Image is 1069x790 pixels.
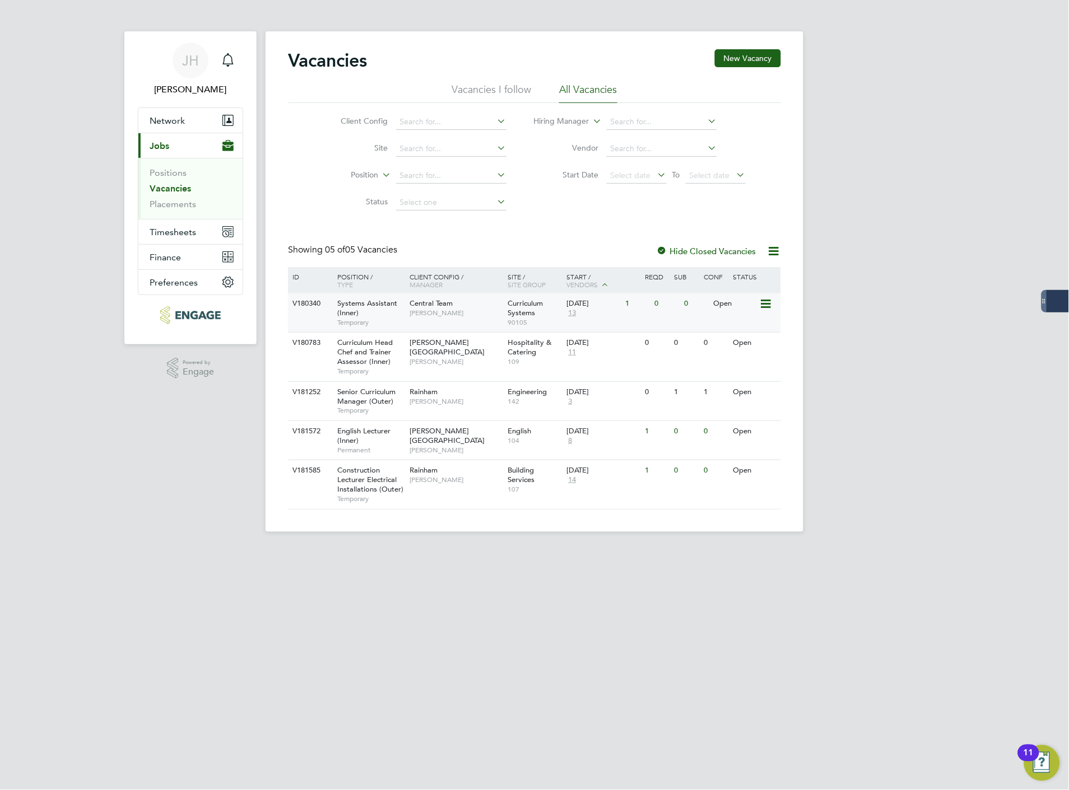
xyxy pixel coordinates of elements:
[642,267,671,286] div: Reqd
[607,141,717,157] input: Search for...
[396,114,506,130] input: Search for...
[138,43,243,96] a: JH[PERSON_NAME]
[672,460,701,481] div: 0
[337,338,393,366] span: Curriculum Head Chef and Trainer Assessor (Inner)
[337,465,403,494] span: Construction Lecturer Electrical Installations (Outer)
[138,219,243,244] button: Timesheets
[324,197,388,207] label: Status
[182,53,199,68] span: JH
[508,465,535,484] span: Building Services
[672,421,701,442] div: 0
[150,141,169,151] span: Jobs
[337,280,353,289] span: Type
[701,421,730,442] div: 0
[559,83,617,103] li: All Vacancies
[325,244,345,255] span: 05 of
[690,170,730,180] span: Select date
[160,306,220,324] img: dovetailslate-logo-retina.png
[138,83,243,96] span: Jon Heller
[337,298,397,317] span: Systems Assistant (Inner)
[290,382,329,403] div: V181252
[314,170,379,181] label: Position
[642,382,671,403] div: 0
[1024,753,1034,768] div: 11
[566,387,639,397] div: [DATE]
[150,199,196,209] a: Placements
[410,308,503,317] span: [PERSON_NAME]
[150,252,181,263] span: Finance
[508,485,561,494] span: 107
[622,293,652,314] div: 1
[325,244,397,255] span: 05 Vacancies
[183,358,214,367] span: Powered by
[525,116,589,127] label: Hiring Manager
[138,245,243,269] button: Finance
[329,267,407,294] div: Position /
[337,387,396,406] span: Senior Curriculum Manager (Outer)
[607,114,717,130] input: Search for...
[508,280,546,289] span: Site Group
[731,333,779,353] div: Open
[731,421,779,442] div: Open
[290,333,329,353] div: V180783
[711,293,760,314] div: Open
[701,333,730,353] div: 0
[288,244,399,256] div: Showing
[566,308,578,318] span: 13
[701,267,730,286] div: Conf
[657,246,756,256] label: Hide Closed Vacancies
[715,49,781,67] button: New Vacancy
[669,167,684,182] span: To
[701,460,730,481] div: 0
[642,333,671,353] div: 0
[566,475,578,485] span: 14
[566,280,598,289] span: Vendors
[681,293,710,314] div: 0
[672,382,701,403] div: 1
[508,436,561,445] span: 104
[410,465,438,475] span: Rainham
[138,270,243,295] button: Preferences
[410,280,443,289] span: Manager
[396,168,506,184] input: Search for...
[508,298,543,317] span: Curriculum Systems
[150,167,187,178] a: Positions
[150,183,191,194] a: Vacancies
[150,277,198,288] span: Preferences
[672,267,701,286] div: Sub
[150,227,196,237] span: Timesheets
[410,298,453,308] span: Central Team
[410,397,503,406] span: [PERSON_NAME]
[566,436,574,446] span: 8
[410,475,503,484] span: [PERSON_NAME]
[290,460,329,481] div: V181585
[167,358,215,379] a: Powered byEngage
[566,397,574,406] span: 3
[410,426,485,445] span: [PERSON_NAME][GEOGRAPHIC_DATA]
[566,299,620,308] div: [DATE]
[410,387,438,396] span: Rainham
[337,406,405,415] span: Temporary
[396,141,506,157] input: Search for...
[288,49,367,72] h2: Vacancies
[324,116,388,126] label: Client Config
[731,267,779,286] div: Status
[138,306,243,324] a: Go to home page
[396,195,506,211] input: Select one
[150,115,185,126] span: Network
[410,446,503,455] span: [PERSON_NAME]
[410,357,503,366] span: [PERSON_NAME]
[566,427,639,436] div: [DATE]
[642,421,671,442] div: 1
[508,387,547,396] span: Engineering
[337,426,391,445] span: English Lecturer (Inner)
[290,293,329,314] div: V180340
[731,382,779,403] div: Open
[731,460,779,481] div: Open
[452,83,531,103] li: Vacancies I follow
[337,446,405,455] span: Permanent
[701,382,730,403] div: 1
[508,357,561,366] span: 109
[534,170,599,180] label: Start Date
[652,293,681,314] div: 0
